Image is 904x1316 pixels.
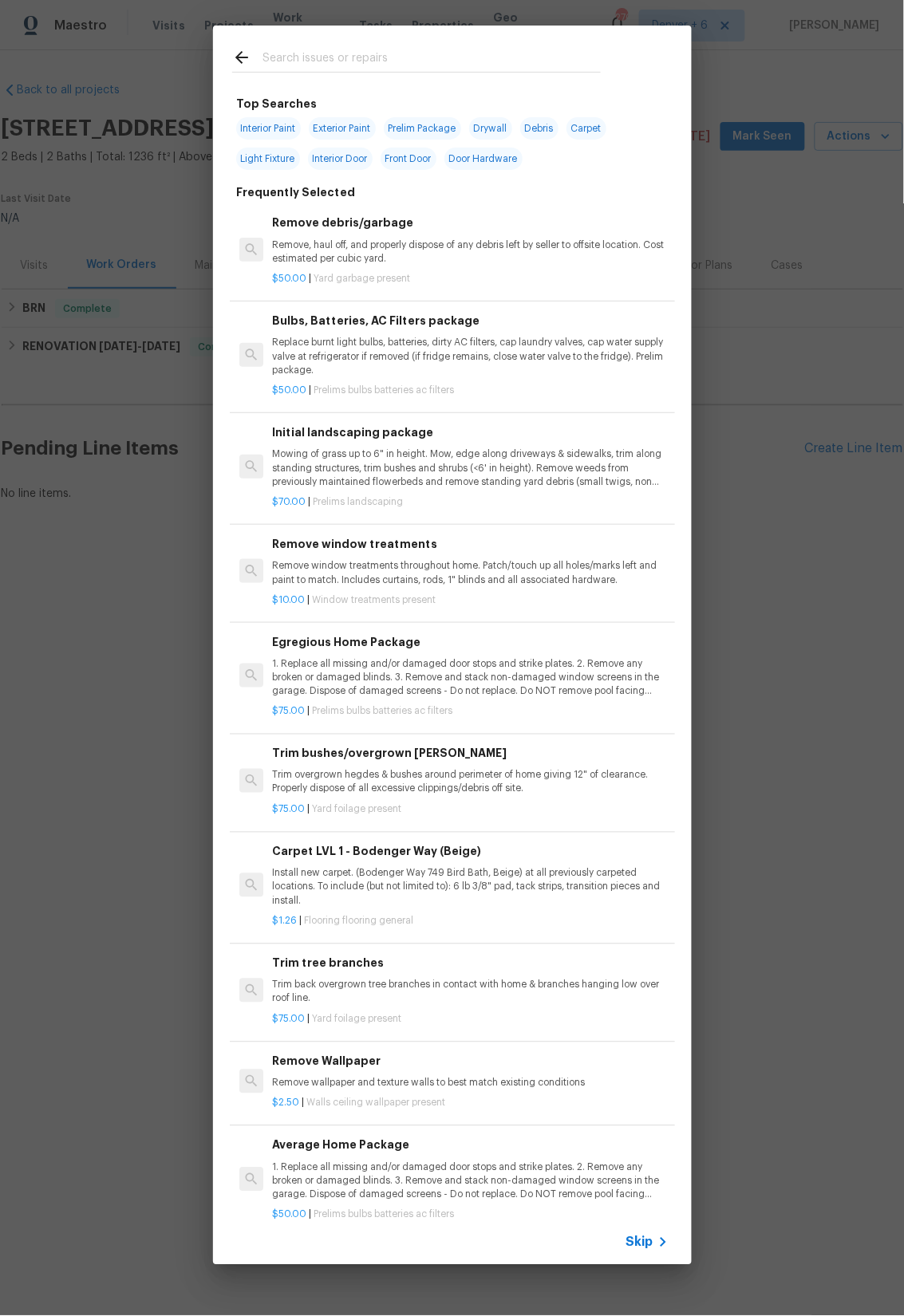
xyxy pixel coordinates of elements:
span: $75.00 [272,1015,305,1024]
span: Window treatments present [312,595,436,605]
span: Door Hardware [444,148,523,170]
span: Flooring flooring general [304,916,413,926]
h6: Bulbs, Batteries, AC Filters package [272,312,668,329]
p: Remove window treatments throughout home. Patch/touch up all holes/marks left and paint to match.... [272,559,668,586]
h6: Trim tree branches [272,955,668,972]
p: | [272,705,668,719]
p: Replace burnt light bulbs, batteries, dirty AC filters, cap laundry valves, cap water supply valv... [272,336,668,376]
span: $70.00 [272,497,306,506]
span: Prelims bulbs batteries ac filters [312,707,452,716]
p: Remove wallpaper and texture walls to best match existing conditions [272,1077,668,1090]
span: $50.00 [272,274,306,283]
span: Yard garbage present [314,274,410,283]
span: $75.00 [272,707,305,716]
p: | [272,915,668,928]
span: $1.26 [272,916,297,926]
span: Interior Paint [236,117,301,140]
span: Skip [626,1235,653,1251]
span: $50.00 [272,1210,306,1219]
p: | [272,1013,668,1026]
p: | [272,1097,668,1110]
span: $2.50 [272,1098,299,1108]
h6: Carpet LVL 1 - Bodenger Way (Beige) [272,843,668,861]
h6: Initial landscaping package [272,424,668,441]
h6: Average Home Package [272,1137,668,1154]
p: Trim back overgrown tree branches in contact with home & branches hanging low over roof line. [272,979,668,1006]
span: Prelims landscaping [313,497,403,506]
span: $10.00 [272,595,305,605]
h6: Egregious Home Package [272,633,668,651]
p: | [272,272,668,286]
span: Light Fixture [236,148,300,170]
span: Walls ceiling wallpaper present [306,1098,445,1108]
span: Exterior Paint [309,117,376,140]
p: | [272,495,668,509]
span: $75.00 [272,805,305,814]
span: Drywall [469,117,512,140]
p: Install new carpet. (Bodenger Way 749 Bird Bath, Beige) at all previously carpeted locations. To ... [272,867,668,908]
span: Yard foilage present [312,805,401,814]
span: $50.00 [272,385,306,395]
p: Mowing of grass up to 6" in height. Mow, edge along driveways & sidewalks, trim along standing st... [272,447,668,488]
p: Remove, haul off, and properly dispose of any debris left by seller to offsite location. Cost est... [272,238,668,266]
h6: Top Searches [237,95,318,112]
h6: Trim bushes/overgrown [PERSON_NAME] [272,745,668,762]
span: Yard foilage present [312,1015,401,1024]
span: Prelims bulbs batteries ac filters [314,385,454,395]
p: | [272,803,668,817]
p: | [272,1208,668,1222]
span: Debris [520,117,559,140]
p: 1. Replace all missing and/or damaged door stops and strike plates. 2. Remove any broken or damag... [272,657,668,698]
p: | [272,593,668,607]
h6: Frequently Selected [237,183,356,201]
h6: Remove debris/garbage [272,214,668,231]
p: | [272,384,668,397]
span: Front Door [381,148,436,170]
h6: Remove window treatments [272,535,668,553]
h6: Remove Wallpaper [272,1053,668,1070]
p: Trim overgrown hegdes & bushes around perimeter of home giving 12" of clearance. Properly dispose... [272,769,668,796]
input: Search issues or repairs [263,48,601,72]
span: Interior Door [308,148,373,170]
span: Prelim Package [384,117,461,140]
span: Carpet [566,117,606,140]
span: Prelims bulbs batteries ac filters [314,1210,454,1219]
p: 1. Replace all missing and/or damaged door stops and strike plates. 2. Remove any broken or damag... [272,1161,668,1202]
